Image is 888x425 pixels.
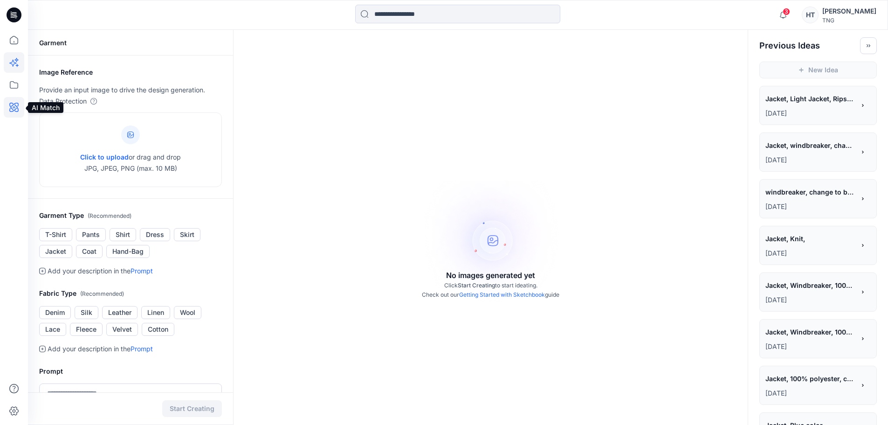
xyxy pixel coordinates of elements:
span: Start Creating [458,282,495,289]
p: July 07, 2025 [765,388,855,399]
p: Add your description in the [48,265,153,277]
button: Leather [102,306,138,319]
span: Jacket, Light Jacket, Ripstop 86% nylon 14% spandex, Weight 62 GSM, change to five color [765,92,854,105]
span: ( Recommended ) [80,290,124,297]
button: Linen [141,306,170,319]
span: 3 [783,8,790,15]
p: July 11, 2025 [765,108,855,119]
button: Dress [140,228,170,241]
p: Provide an input image to drive the design generation. [39,84,222,96]
button: Cotton [142,323,174,336]
span: Jacket, Windbreaker, 100% Polyester, change to color Columbia used to, zipper different color [765,279,854,292]
span: ( Recommended ) [88,212,131,219]
p: Click to start ideating. Check out our guide [422,281,559,300]
p: July 09, 2025 [765,201,855,212]
p: Data Protection [39,96,87,107]
span: Jacket, Windbreaker, 100% Polyester, change to brown color [765,325,854,339]
h2: Prompt [39,366,222,377]
span: Click to upload [80,153,129,161]
div: [PERSON_NAME] [822,6,876,17]
button: Fleece [70,323,103,336]
h2: Previous Ideas [759,40,820,51]
h2: Image Reference [39,67,222,78]
p: Add your description in the [48,343,153,355]
span: Jacket, windbreaker, change to five color, contrast [765,139,854,152]
p: July 08, 2025 [765,248,855,259]
button: Coat [76,245,103,258]
p: July 08, 2025 [765,294,855,306]
p: or drag and drop JPG, JPEG, PNG (max. 10 MB) [80,152,181,174]
div: TNG [822,17,876,24]
p: No images generated yet [446,270,535,281]
button: Shirt [110,228,136,241]
button: Toggle idea bar [860,37,877,54]
span: windbreaker, change to black color , 100% Polyester [765,185,854,199]
p: July 07, 2025 [765,341,855,352]
button: Hand-Bag [106,245,150,258]
button: Wool [174,306,201,319]
span: Jacket, Knit, [765,232,854,245]
button: Skirt [174,228,200,241]
button: Silk [75,306,98,319]
button: Velvet [106,323,138,336]
a: Getting Started with Sketchbook [459,291,545,298]
button: Pants [76,228,106,241]
a: Prompt [131,267,153,275]
button: T-Shirt [39,228,72,241]
button: Lace [39,323,66,336]
span: Jacket, 100% polyester, change to 5 color [765,372,854,385]
button: Denim [39,306,71,319]
button: Jacket [39,245,72,258]
h2: Garment Type [39,210,222,222]
h2: Fabric Type [39,288,222,300]
p: July 10, 2025 [765,154,855,166]
a: Prompt [131,345,153,353]
div: HT [802,7,819,23]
